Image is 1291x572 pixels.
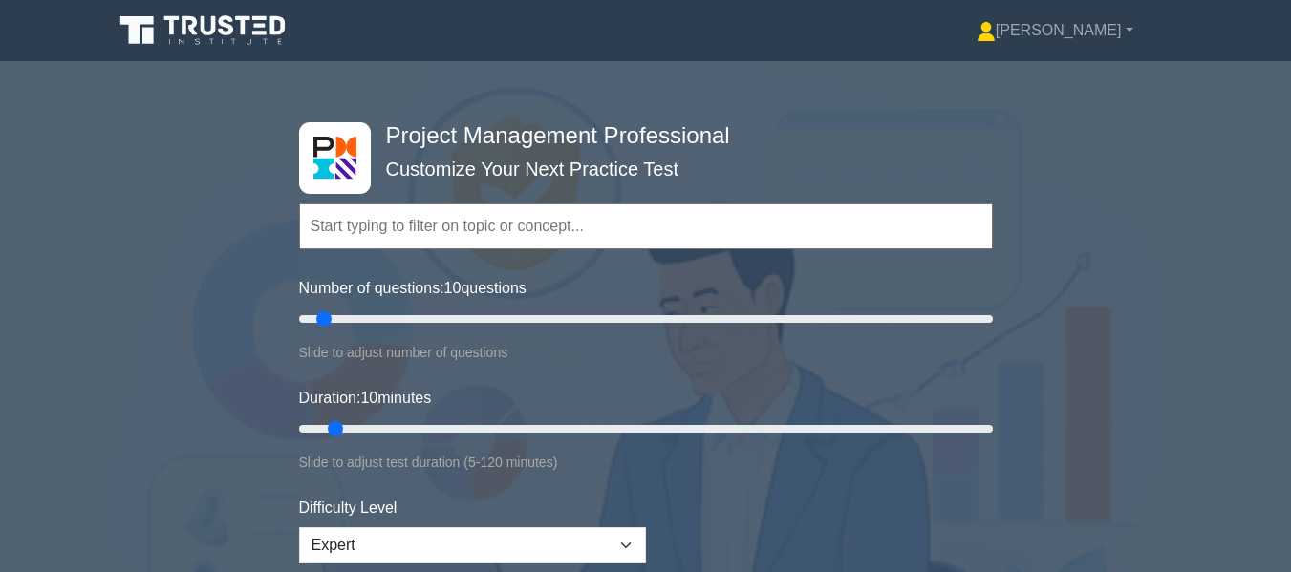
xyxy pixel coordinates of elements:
[299,387,432,410] label: Duration: minutes
[299,497,398,519] label: Difficulty Level
[444,280,462,296] span: 10
[299,277,527,300] label: Number of questions: questions
[931,11,1179,50] a: [PERSON_NAME]
[378,122,899,150] h4: Project Management Professional
[299,203,993,249] input: Start typing to filter on topic or concept...
[299,451,993,474] div: Slide to adjust test duration (5-120 minutes)
[360,390,377,406] span: 10
[299,341,993,364] div: Slide to adjust number of questions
